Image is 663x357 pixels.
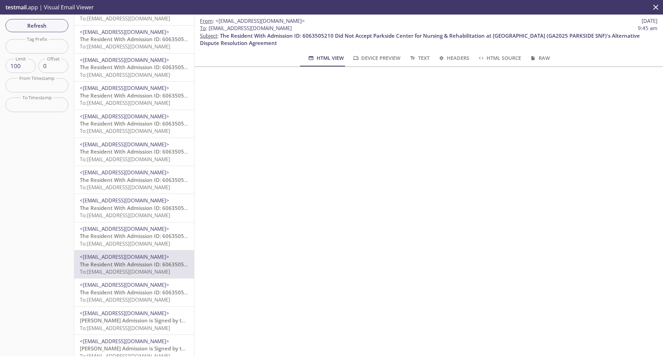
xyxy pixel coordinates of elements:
[74,250,194,278] div: <[EMAIL_ADDRESS][DOMAIN_NAME]>The Resident With Admission ID: 6063505210 Did Not Accept Parkside ...
[642,17,657,25] span: [DATE]
[438,54,469,62] span: Headers
[80,261,578,268] span: The Resident With Admission ID: 6063505210 Did Not Accept Parkside Center for Nursing & Rehabilit...
[74,194,194,222] div: <[EMAIL_ADDRESS][DOMAIN_NAME]>The Resident With Admission ID: 6063505210 Did Not Accept Parkside ...
[80,240,170,247] span: To: [EMAIL_ADDRESS][DOMAIN_NAME]
[200,25,657,47] p: :
[74,110,194,138] div: <[EMAIL_ADDRESS][DOMAIN_NAME]>The Resident With Admission ID: 6063505210 Did Not Accept Parkside ...
[80,253,169,260] span: <[EMAIL_ADDRESS][DOMAIN_NAME]>
[80,204,578,211] span: The Resident With Admission ID: 6063505210 Did Not Accept Parkside Center for Nursing & Rehabilit...
[80,15,170,22] span: To: [EMAIL_ADDRESS][DOMAIN_NAME]
[80,225,169,232] span: <[EMAIL_ADDRESS][DOMAIN_NAME]>
[200,32,640,46] span: The Resident With Admission ID: 6063505210 Did Not Accept Parkside Center for Nursing & Rehabilit...
[6,19,68,32] button: Refresh
[74,26,194,53] div: <[EMAIL_ADDRESS][DOMAIN_NAME]>The Resident With Admission ID: 6063505210 Did Not Accept Parkside ...
[80,148,578,155] span: The Resident With Admission ID: 6063505210 Did Not Accept Parkside Center for Nursing & Rehabilit...
[80,8,578,15] span: The Resident With Admission ID: 6063505210 Did Not Accept Parkside Center for Nursing & Rehabilit...
[80,310,169,317] span: <[EMAIL_ADDRESS][DOMAIN_NAME]>
[74,54,194,81] div: <[EMAIL_ADDRESS][DOMAIN_NAME]>The Resident With Admission ID: 6063505210 Did Not Accept Parkside ...
[6,3,27,11] span: testmail
[307,54,344,62] span: HTML View
[200,32,217,39] span: Subject
[80,212,170,219] span: To: [EMAIL_ADDRESS][DOMAIN_NAME]
[80,317,212,324] span: [PERSON_NAME] Admission is Signed by the Resident
[638,25,657,32] span: 9:45 am
[200,25,206,31] span: To
[409,54,429,62] span: Text
[80,338,169,345] span: <[EMAIL_ADDRESS][DOMAIN_NAME]>
[80,99,170,106] span: To: [EMAIL_ADDRESS][DOMAIN_NAME]
[80,232,578,239] span: The Resident With Admission ID: 6063505210 Did Not Accept Parkside Center for Nursing & Rehabilit...
[80,28,169,35] span: <[EMAIL_ADDRESS][DOMAIN_NAME]>
[80,289,578,296] span: The Resident With Admission ID: 6063505210 Did Not Accept Parkside Center for Nursing & Rehabilit...
[11,21,63,30] span: Refresh
[80,141,169,148] span: <[EMAIL_ADDRESS][DOMAIN_NAME]>
[80,184,170,191] span: To: [EMAIL_ADDRESS][DOMAIN_NAME]
[80,296,170,303] span: To: [EMAIL_ADDRESS][DOMAIN_NAME]
[80,127,170,134] span: To: [EMAIL_ADDRESS][DOMAIN_NAME]
[529,54,550,62] span: Raw
[80,120,578,127] span: The Resident With Admission ID: 6063505210 Did Not Accept Parkside Center for Nursing & Rehabilit...
[80,64,578,71] span: The Resident With Admission ID: 6063505210 Did Not Accept Parkside Center for Nursing & Rehabilit...
[80,324,170,331] span: To: [EMAIL_ADDRESS][DOMAIN_NAME]
[80,345,212,352] span: [PERSON_NAME] Admission is Signed by the Resident
[80,197,169,204] span: <[EMAIL_ADDRESS][DOMAIN_NAME]>
[200,17,213,24] span: From
[74,278,194,306] div: <[EMAIL_ADDRESS][DOMAIN_NAME]>The Resident With Admission ID: 6063505210 Did Not Accept Parkside ...
[478,54,521,62] span: HTML Source
[352,54,401,62] span: Device Preview
[80,43,170,50] span: To: [EMAIL_ADDRESS][DOMAIN_NAME]
[80,268,170,275] span: To: [EMAIL_ADDRESS][DOMAIN_NAME]
[74,166,194,194] div: <[EMAIL_ADDRESS][DOMAIN_NAME]>The Resident With Admission ID: 6063505210 Did Not Accept Parkside ...
[80,176,578,183] span: The Resident With Admission ID: 6063505210 Did Not Accept Parkside Center for Nursing & Rehabilit...
[200,17,305,25] span: :
[74,222,194,250] div: <[EMAIL_ADDRESS][DOMAIN_NAME]>The Resident With Admission ID: 6063505210 Did Not Accept Parkside ...
[80,84,169,91] span: <[EMAIL_ADDRESS][DOMAIN_NAME]>
[74,82,194,109] div: <[EMAIL_ADDRESS][DOMAIN_NAME]>The Resident With Admission ID: 6063505210 Did Not Accept Parkside ...
[80,71,170,78] span: To: [EMAIL_ADDRESS][DOMAIN_NAME]
[80,36,578,43] span: The Resident With Admission ID: 6063505210 Did Not Accept Parkside Center for Nursing & Rehabilit...
[80,56,169,63] span: <[EMAIL_ADDRESS][DOMAIN_NAME]>
[200,25,292,32] span: : [EMAIL_ADDRESS][DOMAIN_NAME]
[215,17,305,24] span: <[EMAIL_ADDRESS][DOMAIN_NAME]>
[80,113,169,120] span: <[EMAIL_ADDRESS][DOMAIN_NAME]>
[74,138,194,166] div: <[EMAIL_ADDRESS][DOMAIN_NAME]>The Resident With Admission ID: 6063505210 Did Not Accept Parkside ...
[74,307,194,335] div: <[EMAIL_ADDRESS][DOMAIN_NAME]>[PERSON_NAME] Admission is Signed by the ResidentTo:[EMAIL_ADDRESS]...
[80,92,578,99] span: The Resident With Admission ID: 6063505210 Did Not Accept Parkside Center for Nursing & Rehabilit...
[80,281,169,288] span: <[EMAIL_ADDRESS][DOMAIN_NAME]>
[80,169,169,176] span: <[EMAIL_ADDRESS][DOMAIN_NAME]>
[80,156,170,163] span: To: [EMAIL_ADDRESS][DOMAIN_NAME]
